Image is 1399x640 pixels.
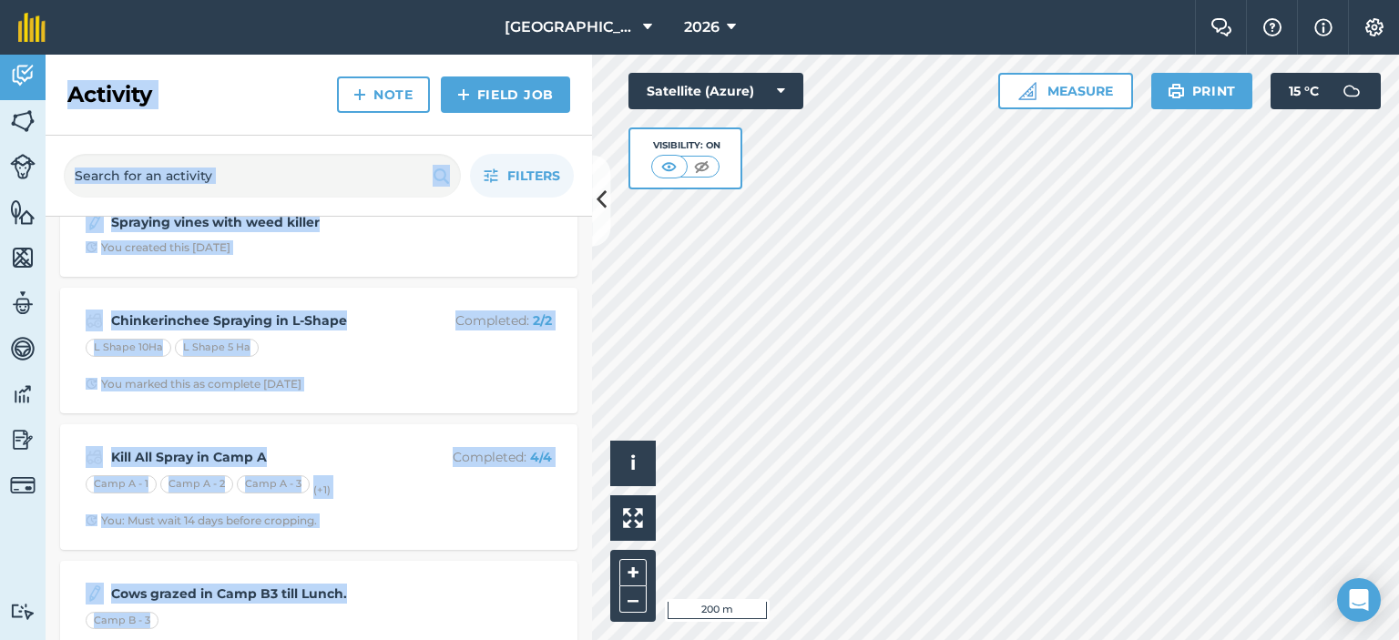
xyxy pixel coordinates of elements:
div: Visibility: On [651,138,720,153]
div: You: Must wait 14 days before cropping. [86,513,317,528]
div: Open Intercom Messenger [1337,578,1381,622]
span: 15 ° C [1289,73,1319,109]
a: Note [337,76,430,113]
div: Camp A - 3 [237,475,310,493]
img: svg+xml;base64,PD94bWwgdmVyc2lvbj0iMS4wIiBlbmNvZGluZz0idXRmLTgiPz4KPCEtLSBHZW5lcmF0b3I6IEFkb2JlIE... [10,335,36,362]
button: i [610,441,656,486]
img: svg+xml;base64,PHN2ZyB4bWxucz0iaHR0cDovL3d3dy53My5vcmcvMjAwMC9zdmciIHdpZHRoPSIxNCIgaGVpZ2h0PSIyNC... [457,84,470,106]
p: Completed : [407,447,552,467]
small: (+ 1 ) [313,483,331,496]
h2: Activity [67,80,152,109]
img: Four arrows, one pointing top left, one top right, one bottom right and the last bottom left [623,508,643,528]
strong: Kill All Spray in Camp A [111,447,400,467]
strong: Cows grazed in Camp B3 till Lunch. [111,584,400,604]
img: svg+xml;base64,PD94bWwgdmVyc2lvbj0iMS4wIiBlbmNvZGluZz0idXRmLTgiPz4KPCEtLSBHZW5lcmF0b3I6IEFkb2JlIE... [10,426,36,453]
strong: Spraying vines with weed killer [111,212,400,232]
button: Filters [470,154,574,198]
img: svg+xml;base64,PD94bWwgdmVyc2lvbj0iMS4wIiBlbmNvZGluZz0idXRmLTgiPz4KPCEtLSBHZW5lcmF0b3I6IEFkb2JlIE... [10,62,36,89]
img: svg+xml;base64,PHN2ZyB4bWxucz0iaHR0cDovL3d3dy53My5vcmcvMjAwMC9zdmciIHdpZHRoPSIxNyIgaGVpZ2h0PSIxNy... [1314,16,1333,38]
span: 2026 [684,16,720,38]
img: svg+xml;base64,PHN2ZyB4bWxucz0iaHR0cDovL3d3dy53My5vcmcvMjAwMC9zdmciIHdpZHRoPSIxOSIgaGVpZ2h0PSIyNC... [1168,80,1185,102]
img: svg+xml;base64,PD94bWwgdmVyc2lvbj0iMS4wIiBlbmNvZGluZz0idXRmLTgiPz4KPCEtLSBHZW5lcmF0b3I6IEFkb2JlIE... [10,603,36,620]
img: svg+xml;base64,PHN2ZyB4bWxucz0iaHR0cDovL3d3dy53My5vcmcvMjAwMC9zdmciIHdpZHRoPSI1NiIgaGVpZ2h0PSI2MC... [10,198,36,226]
strong: 2 / 2 [533,312,552,329]
input: Search for an activity [64,154,461,198]
div: Camp B - 3 [86,612,158,630]
span: [GEOGRAPHIC_DATA] [505,16,636,38]
span: i [630,452,636,474]
button: + [619,559,647,586]
div: You marked this as complete [DATE] [86,377,301,391]
strong: 4 / 4 [530,449,552,465]
img: svg+xml;base64,PHN2ZyB4bWxucz0iaHR0cDovL3d3dy53My5vcmcvMjAwMC9zdmciIHdpZHRoPSI1MCIgaGVpZ2h0PSI0MC... [690,157,713,176]
img: svg+xml;base64,PHN2ZyB4bWxucz0iaHR0cDovL3d3dy53My5vcmcvMjAwMC9zdmciIHdpZHRoPSIxOSIgaGVpZ2h0PSIyNC... [433,165,450,187]
img: svg+xml;base64,PHN2ZyB4bWxucz0iaHR0cDovL3d3dy53My5vcmcvMjAwMC9zdmciIHdpZHRoPSIxNCIgaGVpZ2h0PSIyNC... [353,84,366,106]
img: svg+xml;base64,PHN2ZyB4bWxucz0iaHR0cDovL3d3dy53My5vcmcvMjAwMC9zdmciIHdpZHRoPSI1NiIgaGVpZ2h0PSI2MC... [10,107,36,135]
button: – [619,586,647,613]
img: svg+xml;base64,PD94bWwgdmVyc2lvbj0iMS4wIiBlbmNvZGluZz0idXRmLTgiPz4KPCEtLSBHZW5lcmF0b3I6IEFkb2JlIE... [86,583,104,604]
a: Field Job [441,76,570,113]
img: svg+xml;base64,PD94bWwgdmVyc2lvbj0iMS4wIiBlbmNvZGluZz0idXRmLTgiPz4KPCEtLSBHZW5lcmF0b3I6IEFkb2JlIE... [86,211,104,233]
div: You created this [DATE] [86,240,230,255]
button: Measure [998,73,1133,109]
img: svg+xml;base64,PD94bWwgdmVyc2lvbj0iMS4wIiBlbmNvZGluZz0idXRmLTgiPz4KPCEtLSBHZW5lcmF0b3I6IEFkb2JlIE... [10,472,36,498]
div: L Shape 10Ha [86,339,171,357]
button: Print [1151,73,1253,109]
strong: Chinkerinchee Spraying in L-Shape [111,310,400,330]
button: 15 °C [1271,73,1381,109]
img: svg+xml;base64,PD94bWwgdmVyc2lvbj0iMS4wIiBlbmNvZGluZz0idXRmLTgiPz4KPCEtLSBHZW5lcmF0b3I6IEFkb2JlIE... [10,154,36,179]
button: Satellite (Azure) [628,73,803,109]
div: Camp A - 1 [86,475,157,493]
a: Kill All Spray in Camp ACompleted: 4/4Camp A - 1Camp A - 2Camp A - 3(+1)Clock with arrow pointing... [71,435,567,539]
img: svg+xml;base64,PD94bWwgdmVyc2lvbj0iMS4wIiBlbmNvZGluZz0idXRmLTgiPz4KPCEtLSBHZW5lcmF0b3I6IEFkb2JlIE... [10,381,36,408]
span: Filters [507,166,560,186]
img: svg+xml;base64,PD94bWwgdmVyc2lvbj0iMS4wIiBlbmNvZGluZz0idXRmLTgiPz4KPCEtLSBHZW5lcmF0b3I6IEFkb2JlIE... [86,446,103,468]
a: Spraying vines with weed killerClock with arrow pointing clockwiseYou created this [DATE] [71,200,567,266]
img: svg+xml;base64,PD94bWwgdmVyc2lvbj0iMS4wIiBlbmNvZGluZz0idXRmLTgiPz4KPCEtLSBHZW5lcmF0b3I6IEFkb2JlIE... [1333,73,1370,109]
img: svg+xml;base64,PD94bWwgdmVyc2lvbj0iMS4wIiBlbmNvZGluZz0idXRmLTgiPz4KPCEtLSBHZW5lcmF0b3I6IEFkb2JlIE... [86,310,103,331]
img: A question mark icon [1261,18,1283,36]
img: svg+xml;base64,PHN2ZyB4bWxucz0iaHR0cDovL3d3dy53My5vcmcvMjAwMC9zdmciIHdpZHRoPSI1MCIgaGVpZ2h0PSI0MC... [658,157,680,176]
img: A cog icon [1363,18,1385,36]
img: svg+xml;base64,PD94bWwgdmVyc2lvbj0iMS4wIiBlbmNvZGluZz0idXRmLTgiPz4KPCEtLSBHZW5lcmF0b3I6IEFkb2JlIE... [10,290,36,317]
img: Clock with arrow pointing clockwise [86,378,97,390]
div: Camp A - 2 [160,475,233,493]
img: Ruler icon [1018,82,1036,100]
img: Two speech bubbles overlapping with the left bubble in the forefront [1210,18,1232,36]
p: Completed : [407,310,552,330]
div: L Shape 5 Ha [175,339,259,357]
img: svg+xml;base64,PHN2ZyB4bWxucz0iaHR0cDovL3d3dy53My5vcmcvMjAwMC9zdmciIHdpZHRoPSI1NiIgaGVpZ2h0PSI2MC... [10,244,36,271]
img: Clock with arrow pointing clockwise [86,241,97,253]
img: Clock with arrow pointing clockwise [86,514,97,526]
a: Chinkerinchee Spraying in L-ShapeCompleted: 2/2L Shape 10HaL Shape 5 HaClock with arrow pointing ... [71,299,567,402]
img: fieldmargin Logo [18,13,46,42]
